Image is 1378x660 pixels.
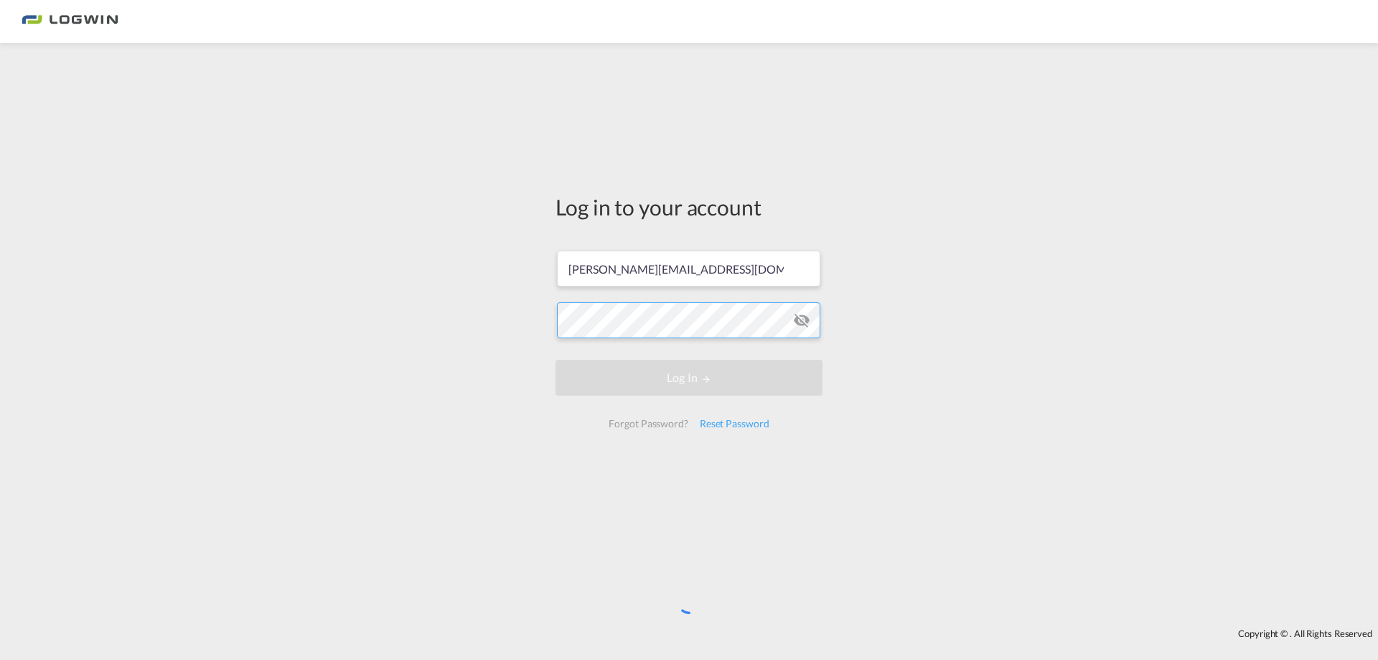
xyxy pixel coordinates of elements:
input: Enter email/phone number [557,251,820,287]
img: bc73a0e0d8c111efacd525e4c8ad7d32.png [22,6,118,38]
md-icon: icon-eye-off [793,312,810,329]
div: Reset Password [694,411,775,437]
button: LOGIN [556,360,822,396]
div: Log in to your account [556,192,822,222]
div: Forgot Password? [603,411,693,437]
